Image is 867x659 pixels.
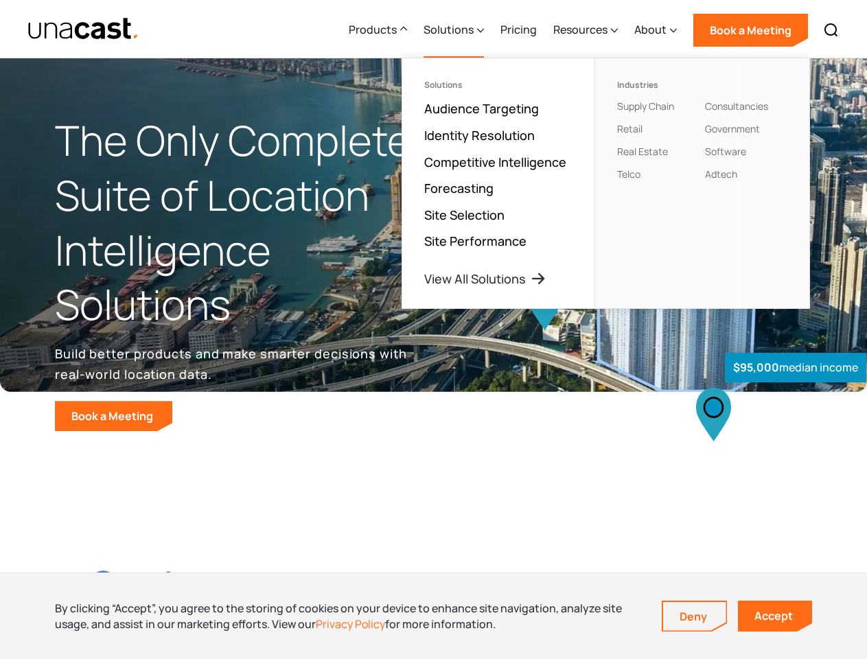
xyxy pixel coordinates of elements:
[386,567,482,606] img: BCG logo
[424,154,566,170] a: Competitive Intelligence
[617,122,643,135] a: Retail
[27,17,139,41] img: Unacast text logo
[424,270,546,287] a: View All Solutions
[91,570,187,603] img: Google logo Color
[553,21,608,38] div: Resources
[617,100,674,113] a: Supply Chain
[705,145,746,158] a: Software
[402,58,810,309] nav: Solutions
[553,2,618,58] div: Resources
[705,167,737,181] a: Adtech
[663,602,726,631] a: Deny
[424,21,474,38] div: Solutions
[424,100,539,117] a: Audience Targeting
[424,80,573,90] div: Solutions
[424,233,527,249] a: Site Performance
[349,2,407,58] div: Products
[349,21,397,38] div: Products
[424,127,535,143] a: Identity Resolution
[424,2,484,58] div: Solutions
[533,570,629,603] img: Harvard U logo
[617,80,700,90] div: Industries
[55,401,172,431] a: Book a Meeting
[55,113,434,332] h1: The Only Complete Suite of Location Intelligence Solutions
[823,22,840,38] img: Search icon
[500,2,537,58] a: Pricing
[733,360,779,375] strong: $95,000
[424,180,494,196] a: Forecasting
[55,343,412,384] p: Build better products and make smarter decisions with real-world location data.
[27,17,139,41] a: home
[705,122,760,135] a: Government
[634,2,677,58] div: About
[617,167,640,181] a: Telco
[634,21,667,38] div: About
[617,145,668,158] a: Real Estate
[693,14,808,47] a: Book a Meeting
[705,100,768,113] a: Consultancies
[725,353,866,382] div: median income
[316,616,385,632] a: Privacy Policy
[55,601,641,632] div: By clicking “Accept”, you agree to the storing of cookies on your device to enhance site navigati...
[738,601,812,632] a: Accept
[424,207,505,223] a: Site Selection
